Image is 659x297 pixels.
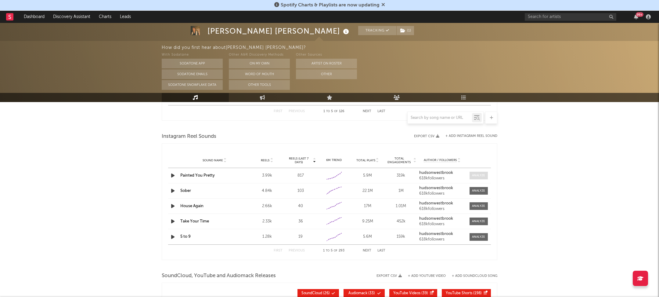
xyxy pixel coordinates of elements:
div: 2.33k [252,218,282,225]
div: 1.28k [252,234,282,240]
div: 817 [285,173,316,179]
div: 1.01M [386,203,416,209]
div: 618k followers [419,207,465,211]
div: 1 5 126 [317,108,351,115]
span: Reels [261,159,269,162]
span: to [326,249,329,252]
button: Previous [289,110,305,113]
span: Total Plays [356,159,375,162]
button: Other Tools [229,80,290,90]
button: Sodatone App [162,59,223,68]
a: Painted You Pretty [180,174,215,178]
div: 17M [352,203,383,209]
button: First [274,110,283,113]
span: Spotify Charts & Playlists are now updating [281,3,380,8]
strong: hudsonwestbrook [419,232,453,236]
div: 3.99k [252,173,282,179]
div: 159k [386,234,416,240]
div: 618k followers [419,176,465,181]
span: to [326,110,330,113]
a: hudsonwestbrook [419,201,465,206]
div: 618k followers [419,222,465,226]
div: 40 [285,203,316,209]
div: 6M Trend [319,158,349,163]
span: Total Engagements [386,157,413,164]
div: 618k followers [419,192,465,196]
button: + Add SoundCloud Song [452,274,497,278]
span: SoundCloud [301,291,322,295]
div: 19 [285,234,316,240]
div: 5.6M [352,234,383,240]
strong: hudsonwestbrook [419,217,453,221]
span: of [334,249,337,252]
span: of [334,110,338,113]
div: 36 [285,218,316,225]
a: Sober [180,189,191,193]
a: Dashboard [20,11,49,23]
div: 103 [285,188,316,194]
span: Dismiss [381,3,385,8]
button: + Add YouTube Video [408,274,446,278]
span: ( 39 ) [393,291,428,295]
div: [PERSON_NAME] [PERSON_NAME] [207,26,351,36]
button: Word Of Mouth [229,69,290,79]
a: 5 to 9 [180,235,191,239]
button: (1) [397,26,414,35]
a: House Again [180,204,203,208]
span: ( 33 ) [348,291,376,295]
button: Sodatone Emails [162,69,223,79]
span: ( 198 ) [446,291,482,295]
div: 319k [386,173,416,179]
div: 4.84k [252,188,282,194]
button: Previous [289,249,305,252]
button: + Add SoundCloud Song [446,274,497,278]
div: 1 5 293 [317,247,351,255]
button: Artist on Roster [296,59,357,68]
strong: hudsonwestbrook [419,186,453,190]
a: hudsonwestbrook [419,186,465,190]
button: Other [296,69,357,79]
a: hudsonwestbrook [419,232,465,236]
a: Take Your Time [180,219,209,223]
div: 1M [386,188,416,194]
button: Next [363,249,371,252]
a: Charts [95,11,116,23]
div: 618k followers [419,237,465,242]
span: Reels (last 7 days) [285,157,312,164]
span: Instagram Reel Sounds [162,133,216,140]
span: YouTube Shorts [446,291,472,295]
div: 2.66k [252,203,282,209]
strong: hudsonwestbrook [419,171,453,175]
a: hudsonwestbrook [419,171,465,175]
button: Sodatone Snowflake Data [162,80,223,90]
div: 5.9M [352,173,383,179]
button: First [274,249,283,252]
button: Next [363,110,371,113]
div: 9.25M [352,218,383,225]
button: Last [377,249,385,252]
div: 99 + [636,12,643,17]
div: + Add Instagram Reel Sound [439,134,497,138]
div: 452k [386,218,416,225]
div: + Add YouTube Video [402,274,446,278]
a: hudsonwestbrook [419,217,465,221]
a: Discovery Assistant [49,11,95,23]
input: Search for artists [525,13,616,21]
button: Tracking [358,26,396,35]
div: Other A&R Discovery Methods [229,51,290,59]
div: With Sodatone [162,51,223,59]
button: Last [377,110,385,113]
a: Leads [116,11,135,23]
span: Author / Followers [424,158,457,162]
span: SoundCloud, YouTube and Audiomack Releases [162,272,276,280]
div: How did you first hear about [PERSON_NAME] [PERSON_NAME] ? [162,44,659,51]
span: YouTube Videos [393,291,420,295]
span: Sound Name [203,159,223,162]
input: Search by song name or URL [408,116,472,120]
span: ( 1 ) [396,26,414,35]
div: Other Sources [296,51,357,59]
button: 99+ [634,14,638,19]
span: ( 26 ) [301,291,330,295]
button: Export CSV [376,274,402,278]
strong: hudsonwestbrook [419,201,453,205]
